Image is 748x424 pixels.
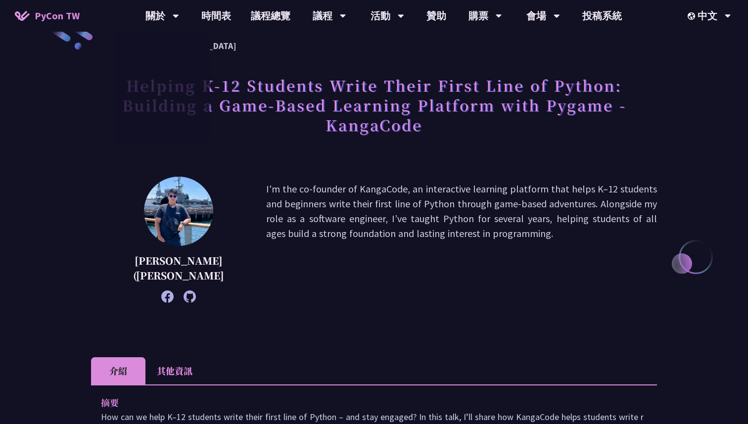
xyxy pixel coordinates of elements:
a: PyCon [GEOGRAPHIC_DATA] [115,34,210,57]
p: 摘要 [101,395,627,410]
h1: Helping K-12 Students Write Their First Line of Python: Building a Game-Based Learning Platform w... [91,70,657,140]
img: Locale Icon [688,12,698,20]
img: Chieh-Hung (Jeff) Cheng [144,177,213,246]
li: 介紹 [91,357,145,384]
span: PyCon TW [35,8,80,23]
a: PyCon TW [5,3,90,28]
p: I'm the co-founder of KangaCode, an interactive learning platform that helps K–12 students and be... [266,182,657,298]
img: Home icon of PyCon TW 2025 [15,11,30,21]
p: [PERSON_NAME] ([PERSON_NAME] [116,253,241,283]
li: 其他資訊 [145,357,204,384]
